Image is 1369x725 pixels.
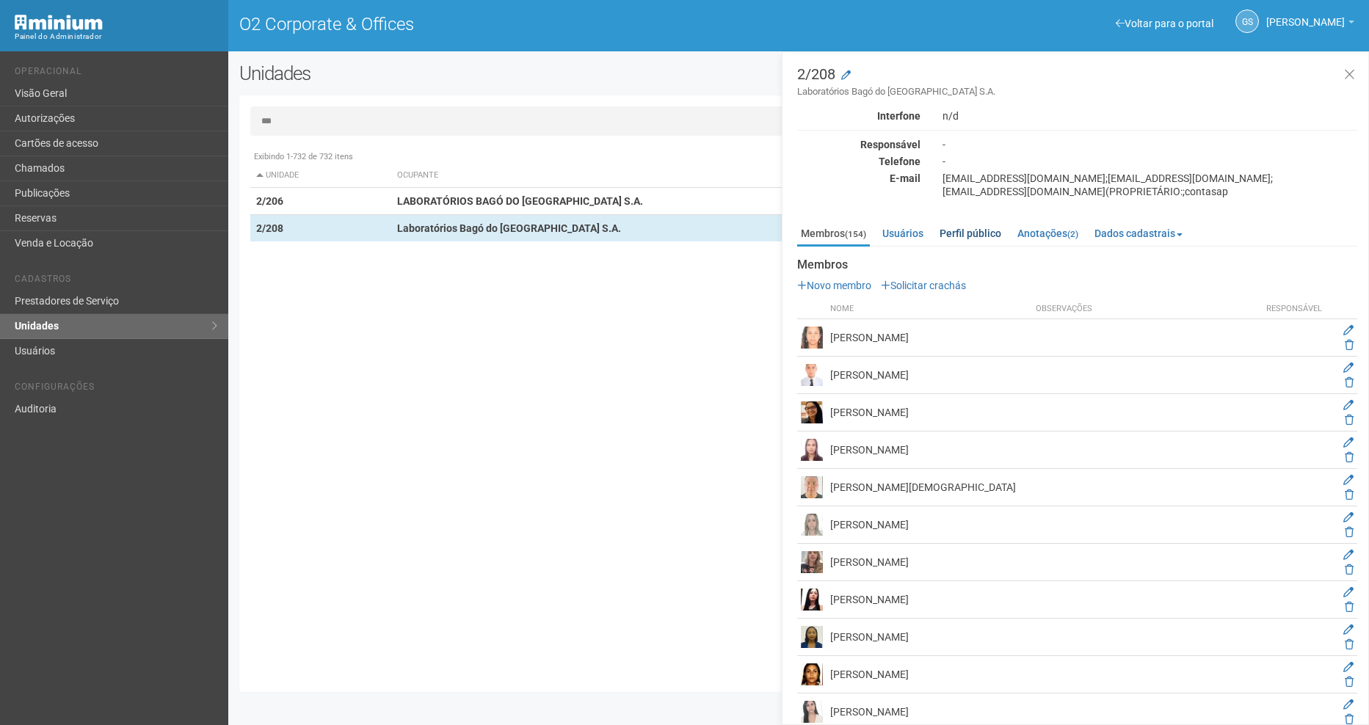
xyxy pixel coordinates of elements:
th: Observações [1032,299,1257,319]
td: [PERSON_NAME] [827,581,1033,619]
small: (154) [845,229,866,239]
strong: LABORATÓRIOS BAGÓ DO [GEOGRAPHIC_DATA] S.A. [397,195,643,207]
td: [PERSON_NAME] [827,544,1033,581]
a: Modificar a unidade [841,68,851,83]
a: Editar membro [1343,511,1354,523]
img: user.png [801,626,823,648]
img: user.png [801,476,823,498]
a: Editar membro [1343,661,1354,673]
h3: 2/208 [797,67,1357,98]
a: Novo membro [797,280,871,291]
div: - [932,155,1368,168]
a: Perfil público [936,222,1005,244]
img: user.png [801,327,823,349]
a: [PERSON_NAME] [1266,18,1354,30]
li: Cadastros [15,274,217,289]
td: [PERSON_NAME][DEMOGRAPHIC_DATA] [827,469,1033,506]
div: Exibindo 1-732 de 732 itens [250,150,1347,164]
a: Excluir membro [1345,414,1354,426]
td: [PERSON_NAME] [827,656,1033,693]
a: Editar membro [1343,549,1354,561]
small: (2) [1067,229,1078,239]
img: user.png [801,551,823,573]
div: n/d [932,109,1368,123]
a: Editar membro [1343,624,1354,635]
a: Dados cadastrais [1091,222,1186,244]
strong: 2/208 [256,222,283,234]
small: Laboratórios Bagó do [GEOGRAPHIC_DATA] S.A. [797,85,1357,98]
a: Excluir membro [1345,489,1354,500]
a: Excluir membro [1345,376,1354,388]
a: Anotações(2) [1014,222,1082,244]
td: [PERSON_NAME] [827,506,1033,544]
a: Editar membro [1343,586,1354,598]
th: Unidade: activate to sort column descending [250,164,391,188]
strong: Membros [797,258,1357,272]
a: Excluir membro [1345,564,1354,575]
a: Editar membro [1343,474,1354,486]
a: Excluir membro [1345,713,1354,725]
div: E-mail [786,172,932,185]
li: Configurações [15,382,217,397]
a: Voltar para o portal [1116,18,1213,29]
li: Operacional [15,66,217,81]
img: Minium [15,15,103,30]
th: Ocupante: activate to sort column ascending [391,164,875,188]
td: [PERSON_NAME] [827,319,1033,357]
div: - [932,138,1368,151]
a: Solicitar crachás [881,280,966,291]
span: Gabriela Souza [1266,2,1345,28]
img: user.png [801,364,823,386]
td: [PERSON_NAME] [827,357,1033,394]
div: Interfone [786,109,932,123]
a: Excluir membro [1345,526,1354,538]
div: [EMAIL_ADDRESS][DOMAIN_NAME];[EMAIL_ADDRESS][DOMAIN_NAME];[EMAIL_ADDRESS][DOMAIN_NAME](PROPRIETÁR... [932,172,1368,198]
strong: 2/206 [256,195,283,207]
div: Telefone [786,155,932,168]
th: Responsável [1257,299,1331,319]
a: Editar membro [1343,437,1354,448]
a: Excluir membro [1345,451,1354,463]
img: user.png [801,401,823,423]
div: Painel do Administrador [15,30,217,43]
a: Membros(154) [797,222,870,247]
a: Usuários [879,222,927,244]
h2: Unidades [239,62,693,84]
a: Editar membro [1343,362,1354,374]
td: [PERSON_NAME] [827,619,1033,656]
div: Responsável [786,138,932,151]
strong: Laboratórios Bagó do [GEOGRAPHIC_DATA] S.A. [397,222,621,234]
a: Excluir membro [1345,638,1354,650]
a: Excluir membro [1345,339,1354,351]
a: Editar membro [1343,324,1354,336]
img: user.png [801,701,823,723]
td: [PERSON_NAME] [827,394,1033,431]
h1: O2 Corporate & Offices [239,15,788,34]
img: user.png [801,439,823,461]
img: user.png [801,589,823,611]
a: Editar membro [1343,699,1354,710]
td: [PERSON_NAME] [827,431,1033,469]
img: user.png [801,514,823,536]
a: Excluir membro [1345,676,1354,688]
a: Editar membro [1343,399,1354,411]
th: Nome [827,299,1033,319]
a: GS [1235,10,1259,33]
a: Excluir membro [1345,601,1354,613]
img: user.png [801,663,823,685]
